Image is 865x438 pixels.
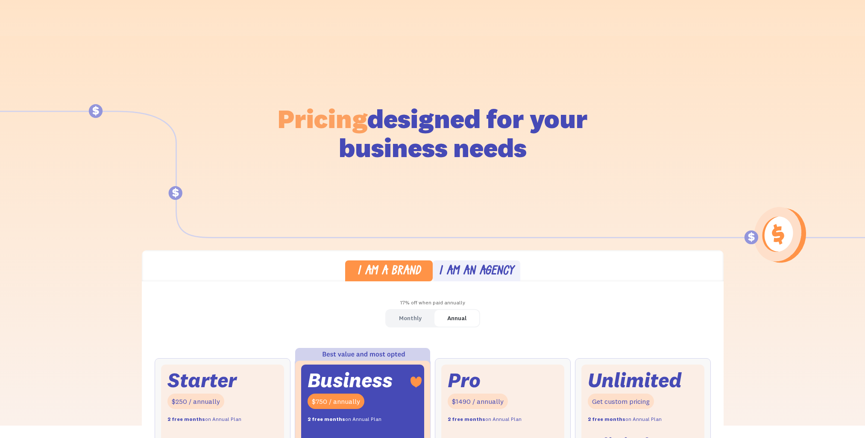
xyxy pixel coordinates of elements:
strong: 2 free months [308,416,345,422]
h1: designed for your business needs [277,104,588,162]
strong: 2 free months [167,416,205,422]
strong: 2 free months [448,416,485,422]
div: 17% off when paid annually [142,297,724,309]
div: Business [308,371,393,389]
strong: 2 free months [588,416,625,422]
div: Annual [447,312,466,324]
div: $1490 / annually [448,394,508,409]
div: I am a brand [357,266,421,278]
span: Pricing [278,102,367,135]
div: on Annual Plan [448,413,522,426]
div: on Annual Plan [308,413,381,426]
div: $750 / annually [308,394,364,409]
div: $250 / annually [167,394,224,409]
div: on Annual Plan [588,413,662,426]
div: I am an agency [439,266,514,278]
div: on Annual Plan [167,413,241,426]
div: Unlimited [588,371,682,389]
div: Starter [167,371,237,389]
div: Pro [448,371,481,389]
div: Monthly [399,312,422,324]
div: Get custom pricing [588,394,654,409]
